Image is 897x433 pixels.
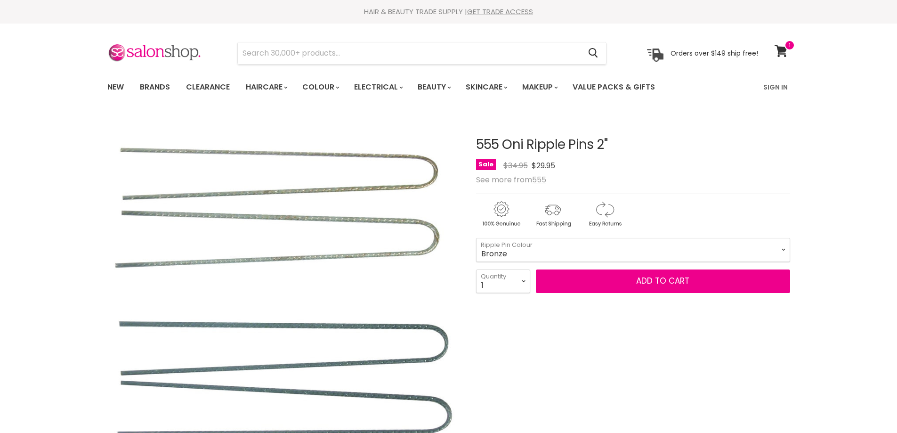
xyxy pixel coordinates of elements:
[532,160,555,171] span: $29.95
[536,270,790,293] button: Add to cart
[476,159,496,170] span: Sale
[295,77,345,97] a: Colour
[476,270,530,293] select: Quantity
[476,138,790,152] h1: 555 Oni Ripple Pins 2"
[528,200,578,229] img: shipping.gif
[566,77,662,97] a: Value Packs & Gifts
[96,74,802,101] nav: Main
[671,49,758,57] p: Orders over $149 ship free!
[581,42,606,64] button: Search
[636,275,689,286] span: Add to cart
[411,77,457,97] a: Beauty
[758,77,793,97] a: Sign In
[476,200,526,229] img: genuine.gif
[580,200,630,229] img: returns.gif
[239,77,293,97] a: Haircare
[133,77,177,97] a: Brands
[467,7,533,16] a: GET TRADE ACCESS
[238,42,581,64] input: Search
[237,42,606,65] form: Product
[347,77,409,97] a: Electrical
[179,77,237,97] a: Clearance
[96,7,802,16] div: HAIR & BEAUTY TRADE SUPPLY |
[532,174,546,185] a: 555
[476,174,546,185] span: See more from
[100,77,131,97] a: New
[503,160,528,171] span: $34.95
[459,77,513,97] a: Skincare
[100,74,710,101] ul: Main menu
[515,77,564,97] a: Makeup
